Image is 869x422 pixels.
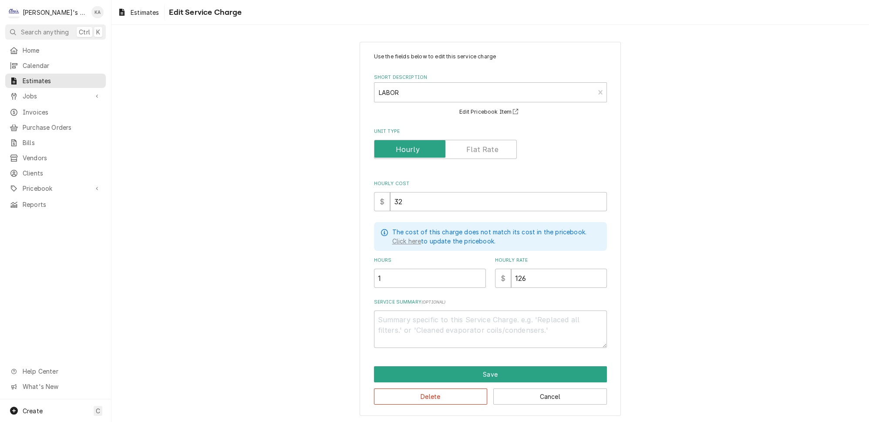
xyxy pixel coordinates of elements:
div: C [8,6,20,18]
div: Hourly Cost [374,180,607,211]
a: Estimates [114,5,162,20]
p: The cost of this charge does not match its cost in the pricebook. [392,227,586,236]
div: Service Summary [374,299,607,348]
div: [object Object] [495,257,607,288]
label: Unit Type [374,128,607,135]
span: ( optional ) [421,300,446,304]
span: Bills [23,138,101,147]
div: Unit Type [374,128,607,159]
a: Vendors [5,151,106,165]
span: Jobs [23,91,88,101]
button: Delete [374,388,488,405]
label: Hours [374,257,486,264]
span: Ctrl [79,27,90,37]
div: Korey Austin's Avatar [91,6,104,18]
a: Purchase Orders [5,120,106,135]
span: Purchase Orders [23,123,101,132]
span: C [96,406,100,415]
span: Estimates [23,76,101,85]
span: Home [23,46,101,55]
button: Save [374,366,607,382]
a: Calendar [5,58,106,73]
div: KA [91,6,104,18]
div: Short Description [374,74,607,117]
a: Go to What's New [5,379,106,394]
span: Reports [23,200,101,209]
span: Clients [23,169,101,178]
div: Button Group [374,366,607,405]
p: Use the fields below to edit this service charge [374,53,607,61]
span: Calendar [23,61,101,70]
span: Edit Service Charge [166,7,242,18]
button: Cancel [493,388,607,405]
div: $ [374,192,390,211]
span: K [96,27,100,37]
div: Clay's Refrigeration's Avatar [8,6,20,18]
span: Pricebook [23,184,88,193]
span: to update the pricebook. [392,237,495,245]
a: Go to Jobs [5,89,106,103]
button: Search anythingCtrlK [5,24,106,40]
label: Hourly Rate [495,257,607,264]
label: Hourly Cost [374,180,607,187]
a: Invoices [5,105,106,119]
span: Help Center [23,367,101,376]
a: Go to Help Center [5,364,106,378]
span: Invoices [23,108,101,117]
span: What's New [23,382,101,391]
label: Short Description [374,74,607,81]
div: Line Item Create/Update Form [374,53,607,348]
label: Service Summary [374,299,607,306]
a: Estimates [5,74,106,88]
span: Vendors [23,153,101,162]
a: Clients [5,166,106,180]
button: Edit Pricebook Item [458,107,522,118]
span: Estimates [131,8,159,17]
a: Click here [392,236,421,246]
div: Button Group Row [374,382,607,405]
div: $ [495,269,511,288]
a: Home [5,43,106,57]
span: Search anything [21,27,69,37]
span: Create [23,407,43,415]
div: Line Item Create/Update [360,42,621,416]
a: Go to Pricebook [5,181,106,196]
div: [object Object] [374,257,486,288]
a: Bills [5,135,106,150]
div: [PERSON_NAME]'s Refrigeration [23,8,87,17]
a: Reports [5,197,106,212]
div: Button Group Row [374,366,607,382]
